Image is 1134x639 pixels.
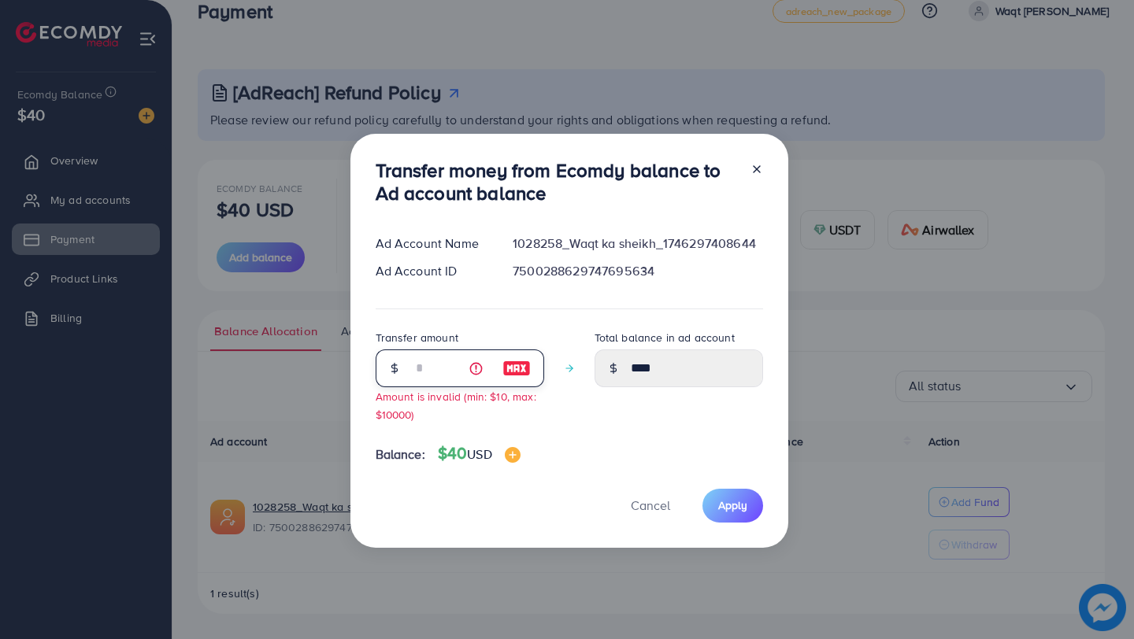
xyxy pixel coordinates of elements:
[505,447,521,463] img: image
[631,497,670,514] span: Cancel
[702,489,763,523] button: Apply
[363,235,501,253] div: Ad Account Name
[363,262,501,280] div: Ad Account ID
[376,389,536,422] small: Amount is invalid (min: $10, max: $10000)
[376,445,425,464] span: Balance:
[502,359,531,378] img: image
[376,330,458,345] label: Transfer amount
[595,330,735,345] label: Total balance in ad account
[376,159,738,205] h3: Transfer money from Ecomdy balance to Ad account balance
[500,235,775,253] div: 1028258_Waqt ka sheikh_1746297408644
[611,489,690,523] button: Cancel
[467,445,491,463] span: USD
[500,262,775,280] div: 7500288629747695634
[438,444,521,464] h4: $40
[718,497,747,513] span: Apply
